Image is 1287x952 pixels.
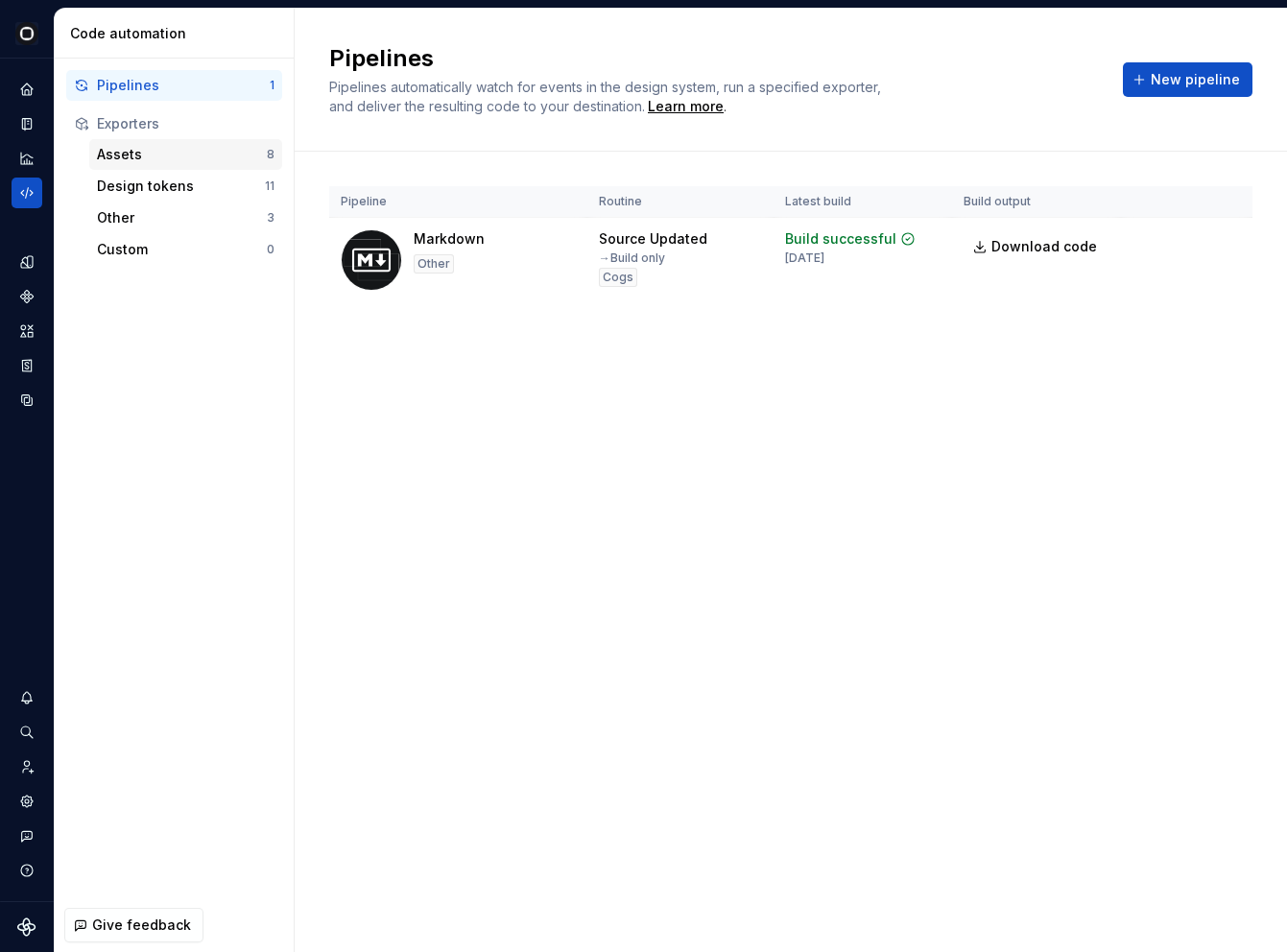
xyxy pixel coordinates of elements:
[97,145,267,164] div: Assets
[12,786,42,817] a: Settings
[270,78,274,93] div: 1
[329,79,885,114] span: Pipelines automatically watch for events in the design system, run a specified exporter, and deli...
[267,210,274,226] div: 3
[12,247,42,277] a: Design tokens
[64,908,203,942] button: Give feedback
[267,147,274,162] div: 8
[1123,62,1252,97] button: New pipeline
[329,186,587,218] th: Pipeline
[1151,70,1240,89] span: New pipeline
[89,202,282,233] button: Other3
[12,178,42,208] a: Code automation
[645,100,727,114] span: .
[89,234,282,265] button: Custom0
[329,43,1100,74] h2: Pipelines
[12,821,42,851] button: Contact support
[12,281,42,312] a: Components
[267,242,274,257] div: 0
[92,916,191,935] span: Give feedback
[97,240,267,259] div: Custom
[12,350,42,381] a: Storybook stories
[89,139,282,170] button: Assets8
[12,108,42,139] a: Documentation
[70,24,286,43] div: Code automation
[12,751,42,782] a: Invite team
[414,229,485,249] div: Markdown
[414,254,454,274] div: Other
[12,143,42,174] a: Analytics
[12,316,42,346] a: Assets
[599,229,707,249] div: Source Updated
[952,186,1121,218] th: Build output
[12,74,42,105] a: Home
[66,70,282,101] button: Pipelines1
[599,268,637,287] div: Cogs
[785,229,896,249] div: Build successful
[12,717,42,748] button: Search ⌘K
[12,682,42,713] button: Notifications
[587,186,774,218] th: Routine
[599,250,665,266] div: → Build only
[774,186,952,218] th: Latest build
[17,917,36,937] svg: Supernova Logo
[97,76,270,95] div: Pipelines
[265,178,274,194] div: 11
[991,237,1097,256] span: Download code
[785,250,824,266] div: [DATE]
[97,114,274,133] div: Exporters
[12,385,42,416] a: Data sources
[648,97,724,116] a: Learn more
[964,229,1109,264] a: Download code
[97,177,265,196] div: Design tokens
[89,171,282,202] button: Design tokens11
[15,22,38,45] img: 293001da-8814-4710-858c-a22b548e5d5c.png
[97,208,267,227] div: Other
